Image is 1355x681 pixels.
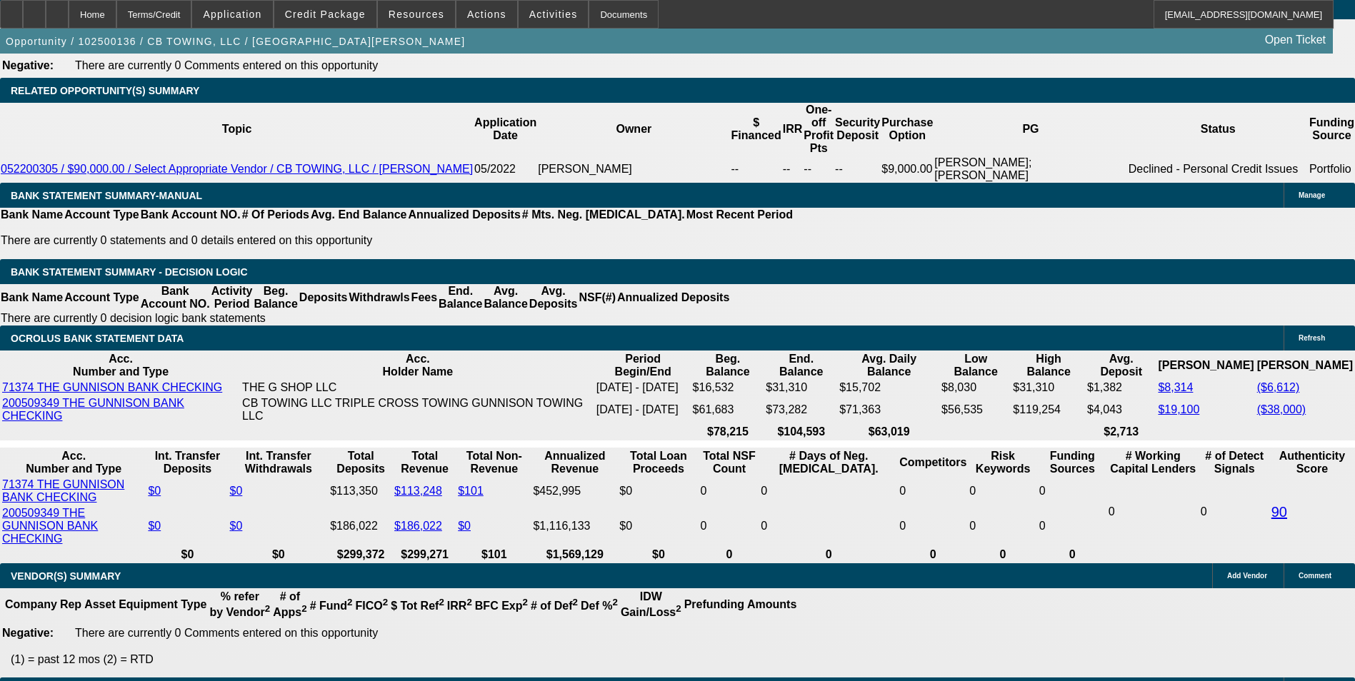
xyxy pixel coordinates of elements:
[1257,381,1300,393] a: ($6,612)
[532,449,617,476] th: Annualized Revenue
[969,506,1036,546] td: 0
[765,396,837,423] td: $73,282
[692,425,764,439] th: $78,215
[457,548,531,562] th: $101
[692,380,764,395] td: $16,532
[581,600,618,612] b: Def %
[2,59,54,71] b: Negative:
[537,156,730,183] td: [PERSON_NAME]
[475,600,528,612] b: BFC Exp
[1086,352,1156,379] th: Avg. Deposit
[941,380,1011,395] td: $8,030
[765,425,837,439] th: $104,593
[533,485,616,498] div: $452,995
[329,478,392,505] td: $113,350
[1012,352,1085,379] th: High Balance
[407,208,521,222] th: Annualized Deposits
[241,396,594,423] td: CB TOWING LLC TRIPLE CROSS TOWING GUNNISON TOWING LLC
[148,520,161,532] a: $0
[84,598,206,610] b: Asset Equipment Type
[1012,380,1085,395] td: $31,310
[578,284,616,311] th: NSF(#)
[1299,572,1331,580] span: Comment
[383,597,388,607] sup: 2
[700,478,759,505] td: 0
[537,103,730,156] th: Owner
[1128,156,1309,183] td: Declined - Personal Credit Issues
[839,380,939,395] td: $15,702
[75,627,378,639] span: There are currently 0 Comments entered on this opportunity
[803,103,834,156] th: One-off Profit Pts
[1039,449,1106,476] th: Funding Sources
[803,156,834,183] td: --
[229,548,329,562] th: $0
[1,449,146,476] th: Acc. Number and Type
[140,208,241,222] th: Bank Account NO.
[760,449,897,476] th: # Days of Neg. [MEDICAL_DATA].
[731,156,782,183] td: --
[969,548,1036,562] th: 0
[621,590,681,618] b: IDW Gain/Loss
[1157,352,1254,379] th: [PERSON_NAME]
[596,396,691,423] td: [DATE] - [DATE]
[389,9,444,20] span: Resources
[881,103,934,156] th: Purchase Option
[521,208,686,222] th: # Mts. Neg. [MEDICAL_DATA].
[839,425,939,439] th: $63,019
[573,597,578,607] sup: 2
[941,352,1011,379] th: Low Balance
[438,284,483,311] th: End. Balance
[310,208,408,222] th: Avg. End Balance
[834,103,881,156] th: Security Deposit
[1039,548,1106,562] th: 0
[616,284,730,311] th: Annualized Deposits
[147,449,227,476] th: Int. Transfer Deposits
[483,284,528,311] th: Avg. Balance
[531,600,578,612] b: # of Def
[522,597,527,607] sup: 2
[760,478,897,505] td: 0
[310,600,353,612] b: # Fund
[731,103,782,156] th: $ Financed
[60,598,81,610] b: Rep
[11,266,248,278] span: Bank Statement Summary - Decision Logic
[899,548,967,562] th: 0
[1299,191,1325,199] span: Manage
[192,1,272,28] button: Application
[1256,352,1354,379] th: [PERSON_NAME]
[356,600,389,612] b: FICO
[209,590,270,618] b: % refer by Vendor
[75,59,378,71] span: There are currently 0 Comments entered on this opportunity
[1259,28,1331,52] a: Open Ticket
[411,284,438,311] th: Fees
[881,156,934,183] td: $9,000.00
[229,449,329,476] th: Int. Transfer Withdrawals
[839,396,939,423] td: $71,363
[6,36,465,47] span: Opportunity / 102500136 / CB TOWING, LLC / [GEOGRAPHIC_DATA][PERSON_NAME]
[969,478,1036,505] td: 0
[1200,478,1269,546] td: 0
[11,653,1355,666] p: (1) = past 12 mos (2) = RTD
[241,380,594,395] td: THE G SHOP LLC
[147,548,227,562] th: $0
[1108,449,1199,476] th: # Working Capital Lenders
[1039,478,1106,505] td: 0
[782,103,804,156] th: IRR
[533,520,616,533] div: $1,116,133
[64,208,140,222] th: Account Type
[1200,449,1269,476] th: # of Detect Signals
[686,208,794,222] th: Most Recent Period
[439,597,444,607] sup: 2
[457,449,531,476] th: Total Non-Revenue
[274,1,376,28] button: Credit Package
[2,381,222,393] a: 71374 THE GUNNISON BANK CHECKING
[969,449,1036,476] th: Risk Keywords
[64,284,140,311] th: Account Type
[934,156,1127,183] td: [PERSON_NAME]; [PERSON_NAME]
[529,9,578,20] span: Activities
[1299,334,1325,342] span: Refresh
[1309,103,1355,156] th: Funding Source
[394,520,442,532] a: $186,022
[253,284,298,311] th: Beg. Balance
[5,598,57,610] b: Company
